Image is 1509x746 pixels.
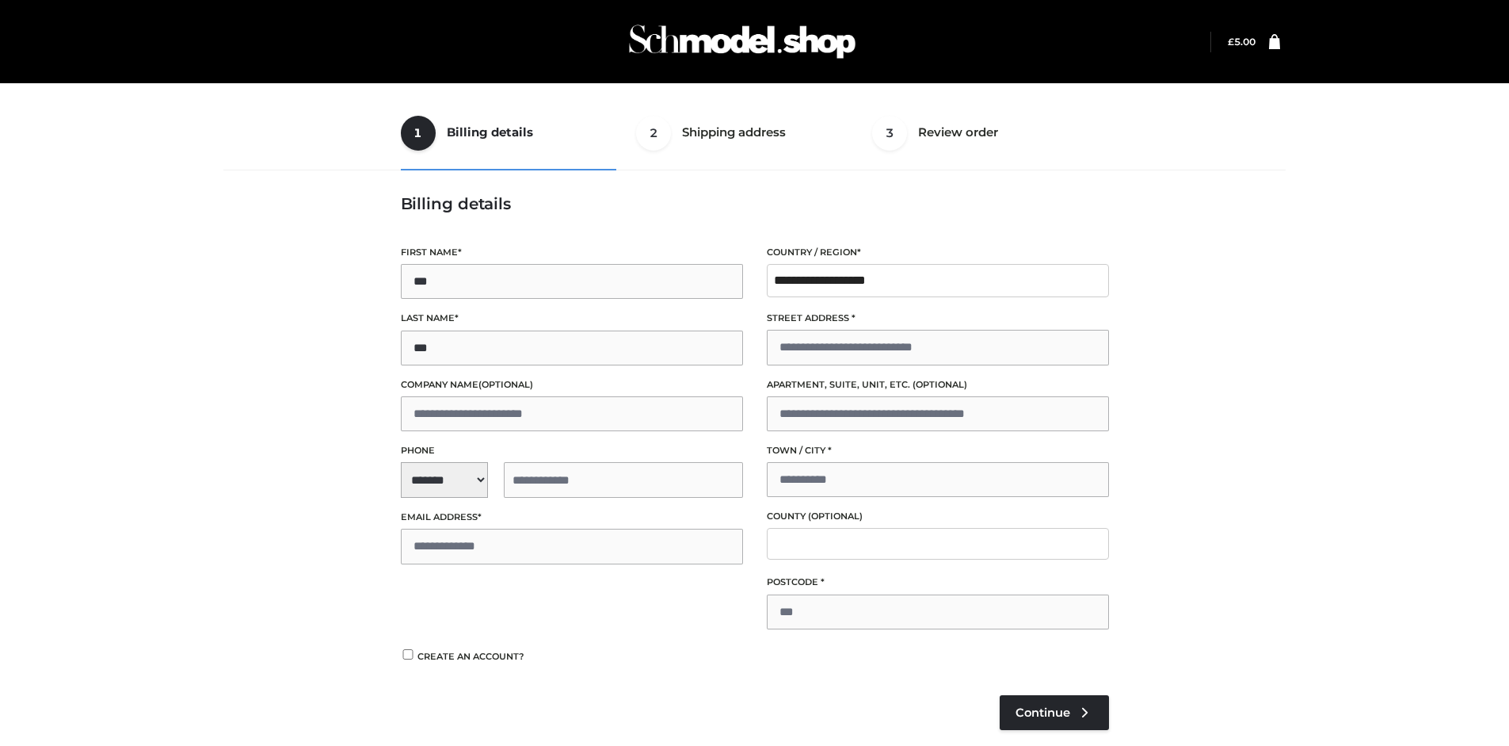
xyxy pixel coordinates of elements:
[767,377,1109,392] label: Apartment, suite, unit, etc.
[623,10,861,73] img: Schmodel Admin 964
[767,311,1109,326] label: Street address
[767,245,1109,260] label: Country / Region
[1016,706,1070,720] span: Continue
[417,651,524,662] span: Create an account?
[401,649,415,660] input: Create an account?
[401,443,743,458] label: Phone
[767,443,1109,458] label: Town / City
[913,379,967,390] span: (optional)
[767,509,1109,524] label: County
[401,377,743,392] label: Company name
[808,511,863,522] span: (optional)
[401,510,743,525] label: Email address
[1000,695,1109,730] a: Continue
[478,379,533,390] span: (optional)
[401,245,743,260] label: First name
[1228,36,1256,48] a: £5.00
[1228,36,1256,48] bdi: 5.00
[767,575,1109,590] label: Postcode
[401,194,1109,213] h3: Billing details
[1228,36,1234,48] span: £
[401,311,743,326] label: Last name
